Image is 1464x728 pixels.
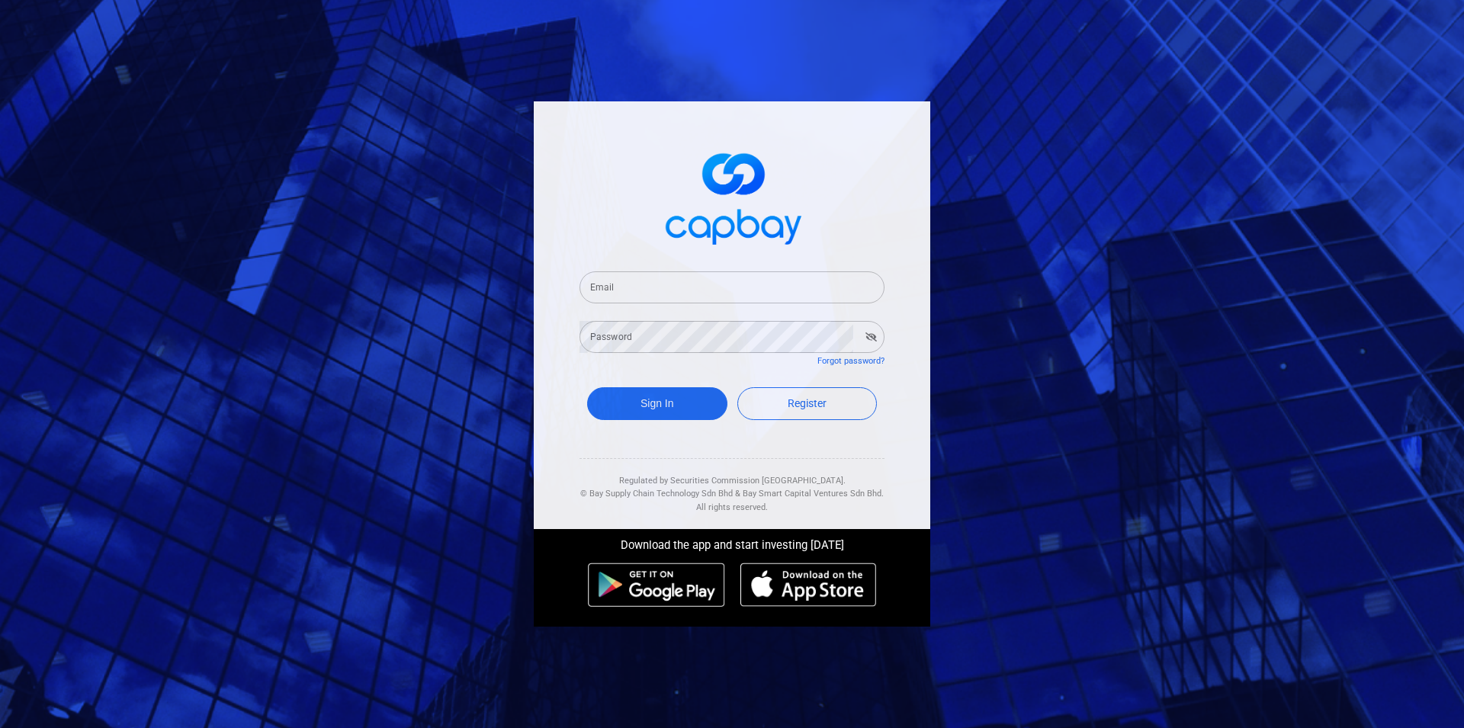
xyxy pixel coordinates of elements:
[817,356,884,366] a: Forgot password?
[788,397,827,409] span: Register
[740,563,876,607] img: ios
[579,459,884,515] div: Regulated by Securities Commission [GEOGRAPHIC_DATA]. & All rights reserved.
[580,489,733,499] span: © Bay Supply Chain Technology Sdn Bhd
[656,140,808,253] img: logo
[737,387,878,420] a: Register
[743,489,884,499] span: Bay Smart Capital Ventures Sdn Bhd.
[588,563,725,607] img: android
[587,387,727,420] button: Sign In
[522,529,942,555] div: Download the app and start investing [DATE]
